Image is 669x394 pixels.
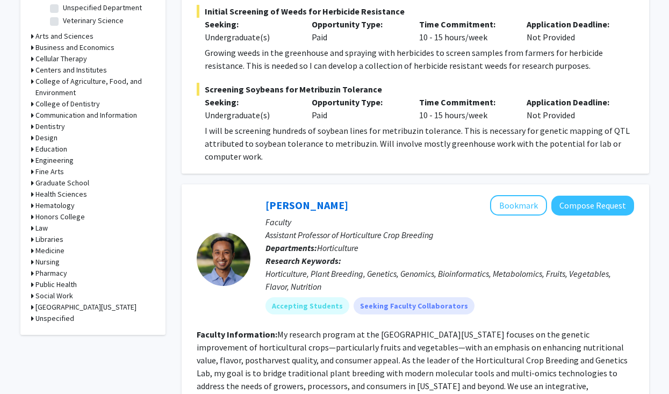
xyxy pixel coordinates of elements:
[35,290,73,302] h3: Social Work
[35,42,114,53] h3: Business and Economics
[265,216,634,228] p: Faculty
[527,18,618,31] p: Application Deadline:
[551,196,634,216] button: Compose Request to Manoj Sapkota
[35,313,74,324] h3: Unspecified
[312,96,403,109] p: Opportunity Type:
[304,18,411,44] div: Paid
[304,96,411,121] div: Paid
[265,255,341,266] b: Research Keywords:
[197,83,634,96] span: Screening Soybeans for Metribuzin Tolerance
[35,53,87,65] h3: Cellular Therapy
[354,297,474,314] mat-chip: Seeking Faculty Collaborators
[205,109,296,121] div: Undergraduate(s)
[205,124,634,163] p: I will be screening hundreds of soybean lines for metribuzin tolerance. This is necessary for gen...
[265,297,349,314] mat-chip: Accepting Students
[419,18,510,31] p: Time Commitment:
[312,18,403,31] p: Opportunity Type:
[35,245,64,256] h3: Medicine
[205,31,296,44] div: Undergraduate(s)
[205,46,634,72] p: Growing weeds in the greenhouse and spraying with herbicides to screen samples from farmers for h...
[35,31,93,42] h3: Arts and Sciences
[35,65,107,76] h3: Centers and Institutes
[35,302,136,313] h3: [GEOGRAPHIC_DATA][US_STATE]
[197,5,634,18] span: Initial Screening of Weeds for Herbicide Resistance
[411,18,519,44] div: 10 - 15 hours/week
[265,198,348,212] a: [PERSON_NAME]
[8,346,46,386] iframe: Chat
[490,195,547,216] button: Add Manoj Sapkota to Bookmarks
[63,2,142,13] label: Unspecified Department
[35,144,67,155] h3: Education
[419,96,510,109] p: Time Commitment:
[35,234,63,245] h3: Libraries
[35,98,100,110] h3: College of Dentistry
[35,189,87,200] h3: Health Sciences
[35,76,155,98] h3: College of Agriculture, Food, and Environment
[35,256,60,268] h3: Nursing
[35,155,74,166] h3: Engineering
[35,121,65,132] h3: Dentistry
[63,15,124,26] label: Veterinary Science
[519,18,626,44] div: Not Provided
[527,96,618,109] p: Application Deadline:
[35,132,57,144] h3: Design
[35,211,85,223] h3: Honors College
[519,96,626,121] div: Not Provided
[411,96,519,121] div: 10 - 15 hours/week
[265,242,317,253] b: Departments:
[35,177,89,189] h3: Graduate School
[35,223,48,234] h3: Law
[35,110,137,121] h3: Communication and Information
[35,200,75,211] h3: Hematology
[265,228,634,241] p: Assistant Professor of Horticulture Crop Breeding
[35,166,64,177] h3: Fine Arts
[35,279,77,290] h3: Public Health
[205,18,296,31] p: Seeking:
[197,329,277,340] b: Faculty Information:
[317,242,358,253] span: Horticulture
[205,96,296,109] p: Seeking:
[35,268,67,279] h3: Pharmacy
[265,267,634,293] div: Horticulture, Plant Breeding, Genetics, Genomics, Bioinformatics, Metabolomics, Fruits, Vegetable...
